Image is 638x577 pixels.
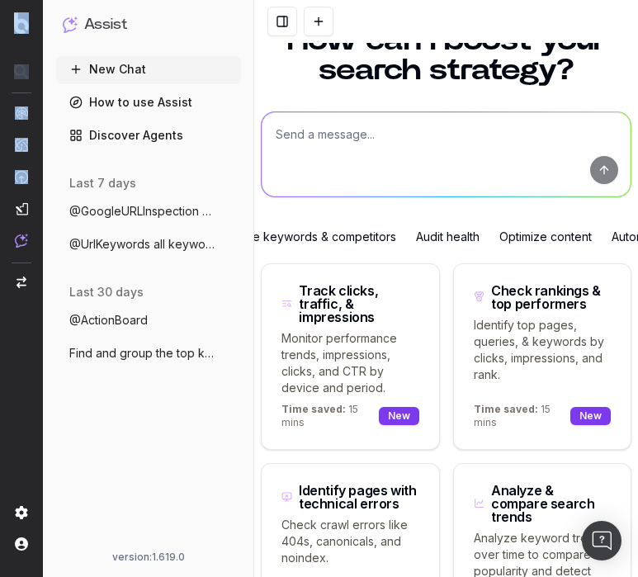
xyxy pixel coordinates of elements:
[63,551,234,564] div: version: 1.619.0
[14,12,29,34] img: Botify logo
[69,203,215,220] span: @GoogleURLInspection [URL]
[582,521,621,560] div: Open Intercom Messenger
[15,106,28,120] img: Analytics
[261,26,631,85] h1: How can I boost your search strategy?
[570,407,611,425] div: New
[406,224,489,250] div: Audit health
[489,224,602,250] div: Optimize content
[15,537,28,551] img: My account
[56,122,241,149] a: Discover Agents
[474,403,538,415] span: Time saved:
[17,277,26,288] img: Switch project
[206,224,406,250] div: Analyze keywords & competitors
[56,89,241,116] a: How to use Assist
[299,484,418,510] div: Identify pages with technical errors
[15,202,28,215] img: Studio
[281,330,419,396] p: Monitor performance trends, impressions, clicks, and CTR by device and period.
[56,231,241,258] button: @UrlKeywords all keywords for this URL
[69,284,144,300] span: last 30 days
[15,234,28,248] img: Assist
[56,56,241,83] button: New Chat
[474,317,612,396] p: Identify top pages, queries, & keywords by clicks, impressions, and rank.
[15,138,28,152] img: Intelligence
[56,198,241,225] button: @GoogleURLInspection [URL]
[15,506,28,519] img: Setting
[281,403,346,415] span: Time saved:
[56,340,241,367] button: Find and group the top keywords for lol
[69,345,215,362] span: Find and group the top keywords for lol
[63,13,234,36] button: Assist
[69,175,136,192] span: last 7 days
[84,13,127,36] h1: Assist
[281,403,379,429] p: 15 mins
[491,284,611,310] div: Check rankings & top performers
[474,403,571,429] p: 15 mins
[69,236,215,253] span: @UrlKeywords all keywords for this URL
[379,407,419,425] div: New
[69,312,148,329] span: @ActionBoard
[299,284,418,324] div: Track clicks, traffic, & impressions
[15,170,28,184] img: Activation
[63,17,78,32] img: Assist
[491,484,611,523] div: Analyze & compare search trends
[56,307,241,333] button: @ActionBoard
